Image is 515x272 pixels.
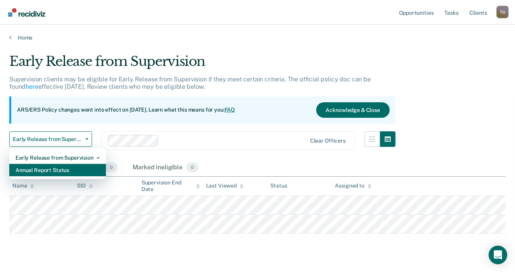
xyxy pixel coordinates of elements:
div: SID [77,182,93,189]
button: Early Release from Supervision [9,131,92,147]
div: Early Release from Supervision [15,151,100,164]
div: Supervision End Date [142,179,200,193]
a: Home [9,34,506,41]
div: T G [496,6,509,18]
div: Marked Ineligible0 [131,159,200,176]
p: Supervision clients may be eligible for Early Release from Supervision if they meet certain crite... [9,76,371,90]
button: Acknowledge & Close [316,102,390,118]
div: Status [271,182,287,189]
div: Open Intercom Messenger [489,246,507,264]
div: Assigned to [335,182,372,189]
span: Early Release from Supervision [13,136,82,143]
div: Last Viewed [206,182,244,189]
div: Clear officers [310,138,346,144]
a: FAQ [225,107,235,113]
div: Early Release from Supervision [9,53,396,76]
img: Recidiviz [8,8,45,17]
span: 0 [186,162,198,172]
p: ARS/ERS Policy changes went into effect on [DATE]. Learn what this means for you: [17,106,235,114]
span: 0 [105,162,117,172]
button: Profile dropdown button [496,6,509,18]
div: Annual Report Status [15,164,100,176]
a: here [26,83,38,90]
div: Name [12,182,34,189]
